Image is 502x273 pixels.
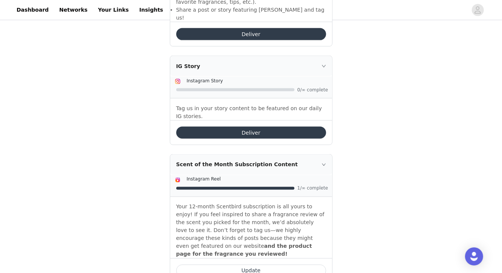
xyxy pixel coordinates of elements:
[176,28,326,40] button: Deliver
[175,79,181,85] img: Instagram Icon
[176,6,326,22] li: Share a post or story featuring [PERSON_NAME] and tag us!
[169,2,202,18] a: Payouts
[55,2,92,18] a: Networks
[135,2,168,18] a: Insights
[12,2,53,18] a: Dashboard
[175,177,181,183] img: Instagram Reels Icon
[322,162,326,167] i: icon: right
[187,78,223,83] span: Instagram Story
[176,127,326,139] button: Deliver
[176,203,326,258] p: Your 12-month Scentbird subscription is all yours to enjoy! If you feel inspired to share a fragr...
[474,4,481,16] div: avatar
[187,177,221,182] span: Instagram Reel
[176,105,326,120] p: Tag us in your story content to be featured on our daily IG stories.
[322,64,326,68] i: icon: right
[170,56,332,76] div: icon: rightIG Story
[465,247,483,265] div: Open Intercom Messenger
[93,2,133,18] a: Your Links
[298,186,328,191] span: 1/∞ complete
[170,155,332,175] div: icon: rightScent of the Month Subscription Content
[298,88,328,92] span: 0/∞ complete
